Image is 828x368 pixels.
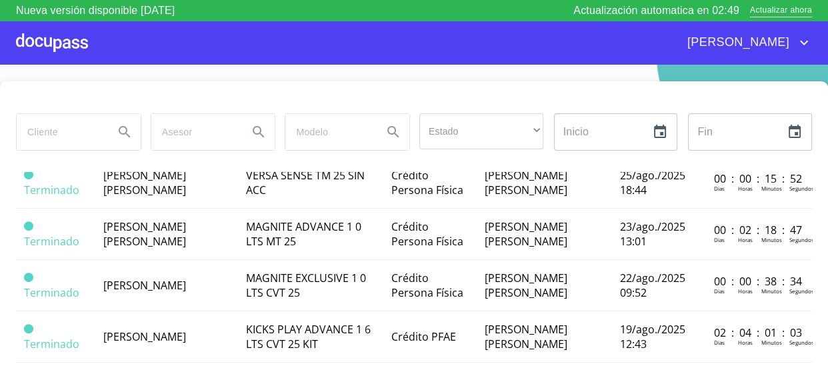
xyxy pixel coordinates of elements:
[246,219,361,249] span: MAGNITE ADVANCE 1 0 LTS MT 25
[24,183,79,197] span: Terminado
[419,113,543,149] div: ​
[573,3,739,19] p: Actualización automatica en 02:49
[103,329,186,344] span: [PERSON_NAME]
[151,114,238,150] input: search
[391,329,456,344] span: Crédito PFAE
[738,185,753,192] p: Horas
[789,339,814,346] p: Segundos
[24,273,33,282] span: Terminado
[750,4,812,18] span: Actualizar ahora
[485,168,567,197] span: [PERSON_NAME] [PERSON_NAME]
[761,185,782,192] p: Minutos
[620,322,685,351] span: 19/ago./2025 12:43
[714,339,725,346] p: Dias
[109,116,141,148] button: Search
[377,116,409,148] button: Search
[677,32,812,53] button: account of current user
[738,236,753,243] p: Horas
[24,170,33,179] span: Terminado
[714,287,725,295] p: Dias
[103,219,186,249] span: [PERSON_NAME] [PERSON_NAME]
[620,219,685,249] span: 23/ago./2025 13:01
[24,221,33,231] span: Terminado
[738,287,753,295] p: Horas
[391,219,463,249] span: Crédito Persona Física
[246,271,366,300] span: MAGNITE EXCLUSIVE 1 0 LTS CVT 25
[714,236,725,243] p: Dias
[761,287,782,295] p: Minutos
[789,236,814,243] p: Segundos
[714,223,804,237] p: 00 : 02 : 18 : 47
[24,337,79,351] span: Terminado
[714,325,804,340] p: 02 : 04 : 01 : 03
[620,271,685,300] span: 22/ago./2025 09:52
[485,271,567,300] span: [PERSON_NAME] [PERSON_NAME]
[391,271,463,300] span: Crédito Persona Física
[485,219,567,249] span: [PERSON_NAME] [PERSON_NAME]
[485,322,567,351] span: [PERSON_NAME] [PERSON_NAME]
[789,185,814,192] p: Segundos
[714,171,804,186] p: 00 : 00 : 15 : 52
[761,339,782,346] p: Minutos
[16,3,175,19] p: Nueva versión disponible [DATE]
[103,278,186,293] span: [PERSON_NAME]
[24,285,79,300] span: Terminado
[391,168,463,197] span: Crédito Persona Física
[103,168,186,197] span: [PERSON_NAME] [PERSON_NAME]
[714,274,804,289] p: 00 : 00 : 38 : 34
[714,185,725,192] p: Dias
[677,32,796,53] span: [PERSON_NAME]
[243,116,275,148] button: Search
[17,114,103,150] input: search
[761,236,782,243] p: Minutos
[246,322,371,351] span: KICKS PLAY ADVANCE 1 6 LTS CVT 25 KIT
[24,234,79,249] span: Terminado
[285,114,372,150] input: search
[620,168,685,197] span: 25/ago./2025 18:44
[738,339,753,346] p: Horas
[246,168,365,197] span: VERSA SENSE TM 25 SIN ACC
[24,324,33,333] span: Terminado
[789,287,814,295] p: Segundos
